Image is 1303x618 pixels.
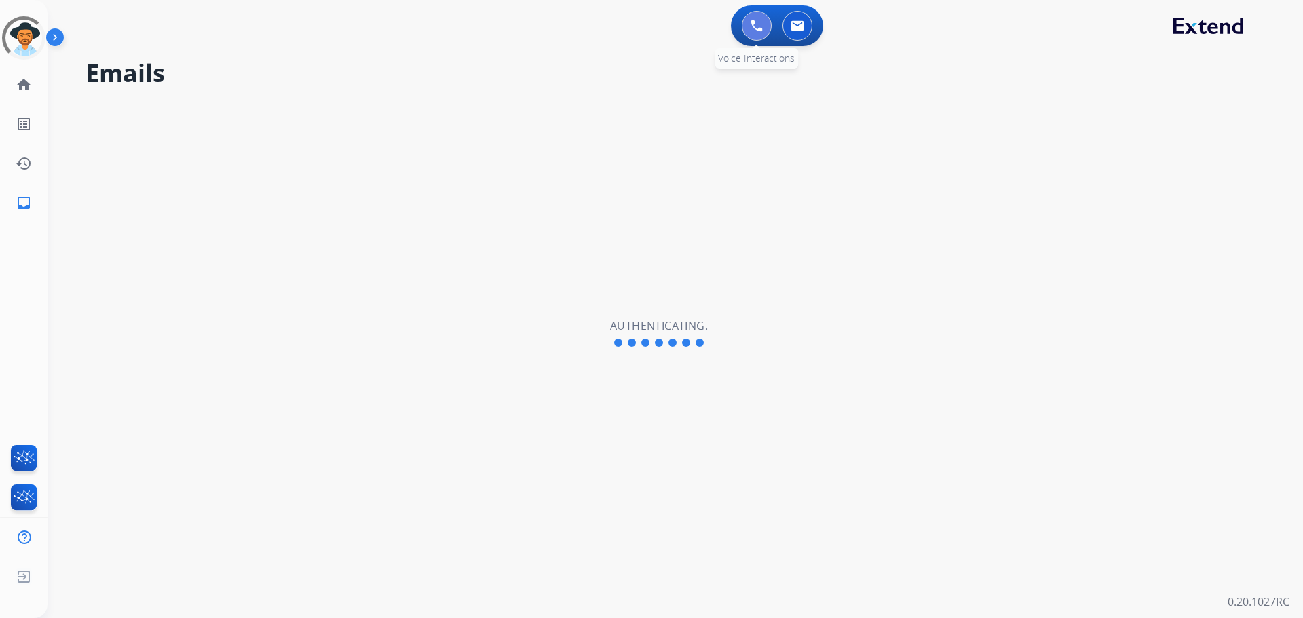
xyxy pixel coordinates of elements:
[1228,594,1289,610] p: 0.20.1027RC
[610,317,708,334] h2: Authenticating.
[718,52,795,64] span: Voice Interactions
[86,60,1270,87] h2: Emails
[16,77,32,93] mat-icon: home
[16,155,32,172] mat-icon: history
[16,116,32,132] mat-icon: list_alt
[16,195,32,211] mat-icon: inbox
